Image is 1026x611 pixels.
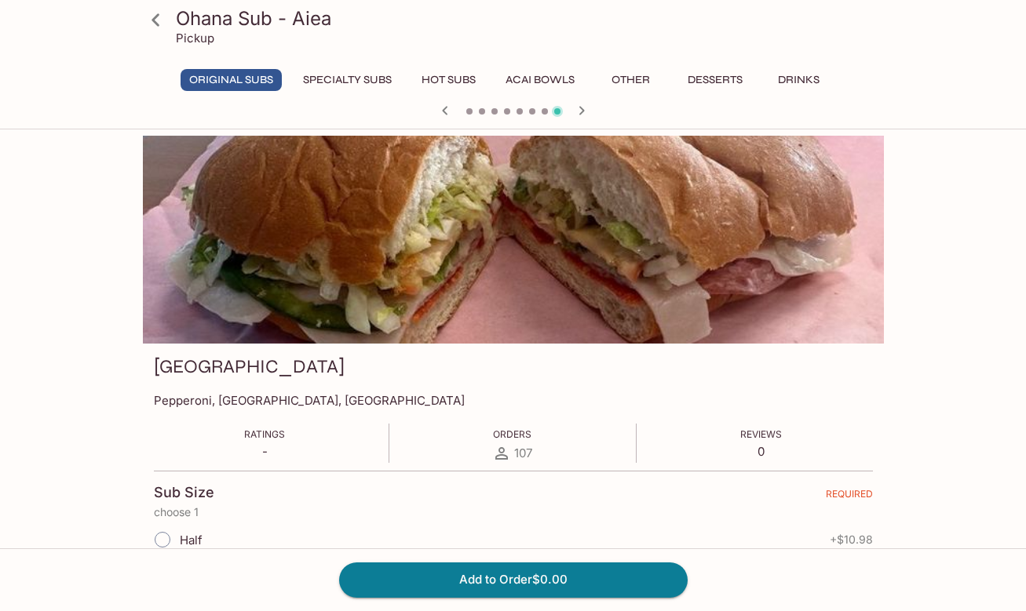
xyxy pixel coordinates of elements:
[143,136,884,344] div: Manoa Falls
[826,488,873,506] span: REQUIRED
[181,69,282,91] button: Original Subs
[154,393,873,408] p: Pepperoni, [GEOGRAPHIC_DATA], [GEOGRAPHIC_DATA]
[176,6,878,31] h3: Ohana Sub - Aiea
[176,31,214,45] p: Pickup
[339,562,688,597] button: Add to Order$0.00
[493,428,531,440] span: Orders
[514,446,532,460] span: 107
[679,69,751,91] button: Desserts
[154,355,345,379] h3: [GEOGRAPHIC_DATA]
[740,428,782,440] span: Reviews
[154,506,873,518] p: choose 1
[497,69,583,91] button: Acai Bowls
[294,69,400,91] button: Specialty Subs
[154,484,214,501] h4: Sub Size
[413,69,484,91] button: Hot Subs
[740,444,782,459] p: 0
[180,533,203,547] span: Half
[244,444,285,459] p: -
[596,69,666,91] button: Other
[764,69,834,91] button: Drinks
[830,533,873,546] span: + $10.98
[244,428,285,440] span: Ratings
